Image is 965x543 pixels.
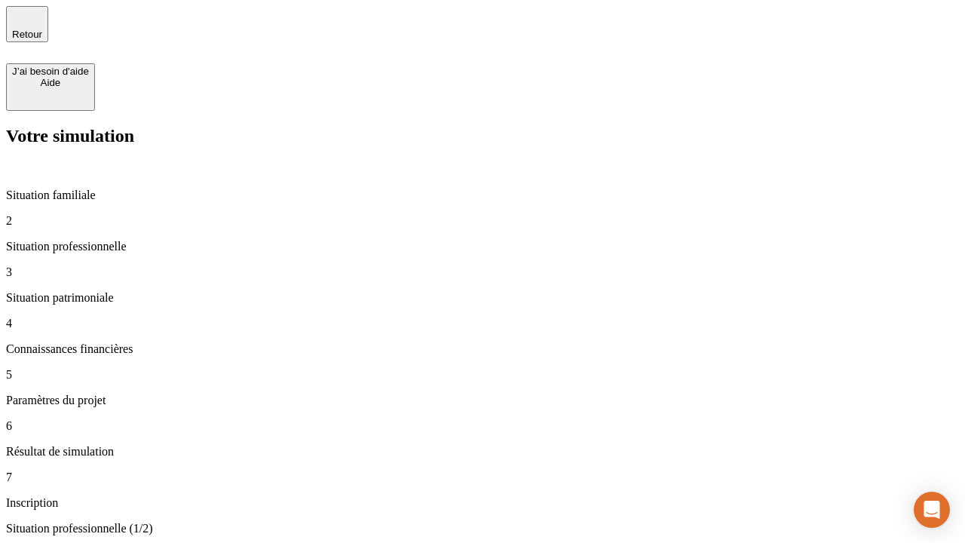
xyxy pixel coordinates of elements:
div: Open Intercom Messenger [914,492,950,528]
p: Inscription [6,496,959,510]
div: J’ai besoin d'aide [12,66,89,77]
p: 3 [6,265,959,279]
button: Retour [6,6,48,42]
p: 5 [6,368,959,382]
p: 6 [6,419,959,433]
p: Situation professionnelle [6,240,959,253]
p: 2 [6,214,959,228]
div: Aide [12,77,89,88]
span: Retour [12,29,42,40]
p: Situation professionnelle (1/2) [6,522,959,535]
h2: Votre simulation [6,126,959,146]
p: Paramètres du projet [6,394,959,407]
p: Connaissances financières [6,342,959,356]
p: Situation familiale [6,189,959,202]
p: Situation patrimoniale [6,291,959,305]
p: 4 [6,317,959,330]
button: J’ai besoin d'aideAide [6,63,95,111]
p: 7 [6,471,959,484]
p: Résultat de simulation [6,445,959,459]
